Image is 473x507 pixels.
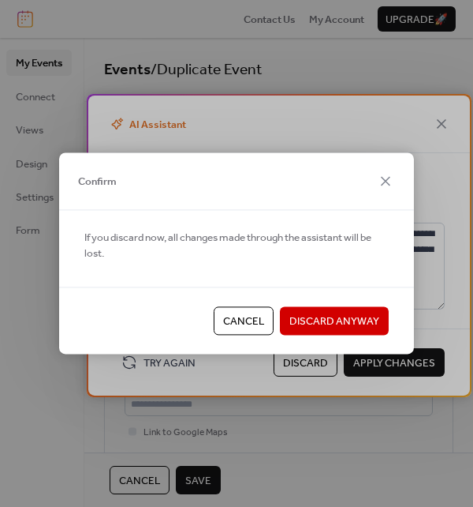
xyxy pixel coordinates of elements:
button: Discard Anyway [280,306,389,335]
span: Discard Anyway [289,314,379,329]
span: If you discard now, all changes made through the assistant will be lost. [84,230,389,262]
span: Confirm [78,174,117,190]
span: Cancel [223,314,264,329]
button: Cancel [214,306,274,335]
